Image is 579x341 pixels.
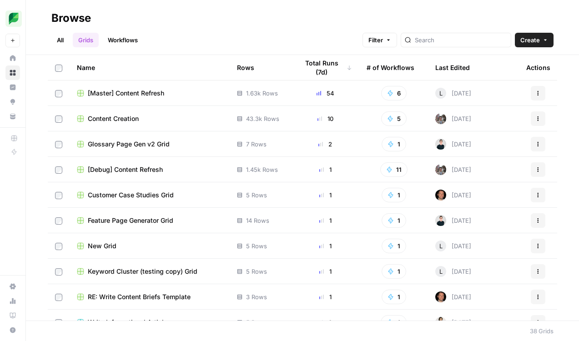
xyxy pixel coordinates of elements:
[435,55,470,80] div: Last Edited
[77,55,222,80] div: Name
[381,86,407,100] button: 6
[5,10,22,27] img: SproutSocial Logo
[5,65,20,80] a: Browse
[88,191,174,200] span: Customer Case Studies Grid
[435,139,446,150] img: n9xndi5lwoeq5etgtp70d9fpgdjr
[73,33,99,47] a: Grids
[88,140,170,149] span: Glossary Page Gen v2 Grid
[439,267,443,276] span: L
[88,89,164,98] span: [Master] Content Refresh
[88,216,173,225] span: Feature Page Generator Grid
[246,216,269,225] span: 14 Rows
[515,33,554,47] button: Create
[5,95,20,109] a: Opportunities
[435,215,471,226] div: [DATE]
[435,139,471,150] div: [DATE]
[381,111,407,126] button: 5
[77,165,222,174] a: [Debug] Content Refresh
[5,323,20,337] button: Help + Support
[5,294,20,308] a: Usage
[298,89,352,98] div: 54
[246,191,267,200] span: 5 Rows
[435,164,471,175] div: [DATE]
[77,241,222,251] a: New Grid
[88,318,171,327] span: Write Informational Articles
[246,241,267,251] span: 5 Rows
[51,11,91,25] div: Browse
[415,35,507,45] input: Search
[526,55,550,80] div: Actions
[77,191,222,200] a: Customer Case Studies Grid
[435,241,471,251] div: [DATE]
[298,267,352,276] div: 1
[246,318,267,327] span: 5 Rows
[88,165,163,174] span: [Debug] Content Refresh
[5,51,20,65] a: Home
[88,267,197,276] span: Keyword Cluster (testing copy) Grid
[298,55,352,80] div: Total Runs (7d)
[435,317,446,328] img: jknv0oczz1bkybh4cpsjhogg89cj
[530,326,554,336] div: 38 Grids
[382,137,406,151] button: 1
[298,191,352,200] div: 1
[246,165,278,174] span: 1.45k Rows
[298,241,352,251] div: 1
[77,318,222,327] a: Write Informational Articles
[5,7,20,30] button: Workspace: SproutSocial
[435,190,471,201] div: [DATE]
[5,308,20,323] a: Learning Hub
[246,140,267,149] span: 7 Rows
[88,241,116,251] span: New Grid
[77,140,222,149] a: Glossary Page Gen v2 Grid
[298,292,352,301] div: 1
[435,317,471,328] div: [DATE]
[368,35,383,45] span: Filter
[382,239,406,253] button: 1
[102,33,143,47] a: Workflows
[382,290,406,304] button: 1
[298,165,352,174] div: 1
[246,89,278,98] span: 1.63k Rows
[363,33,397,47] button: Filter
[246,267,267,276] span: 5 Rows
[88,114,139,123] span: Content Creation
[88,292,191,301] span: RE: Write Content Briefs Template
[237,55,254,80] div: Rows
[382,188,406,202] button: 1
[439,89,443,98] span: L
[439,241,443,251] span: L
[435,113,446,124] img: a2mlt6f1nb2jhzcjxsuraj5rj4vi
[381,315,407,330] button: 4
[77,216,222,225] a: Feature Page Generator Grid
[435,291,446,302] img: nq2kc3u3u5yccw6vvrfdeusiiz4x
[298,114,352,123] div: 10
[298,318,352,327] div: 0
[77,267,222,276] a: Keyword Cluster (testing copy) Grid
[435,291,471,302] div: [DATE]
[435,88,471,99] div: [DATE]
[520,35,540,45] span: Create
[246,292,267,301] span: 3 Rows
[367,55,414,80] div: # of Workflows
[77,114,222,123] a: Content Creation
[380,162,408,177] button: 11
[382,213,406,228] button: 1
[382,264,406,279] button: 1
[435,266,471,277] div: [DATE]
[5,279,20,294] a: Settings
[435,215,446,226] img: n9xndi5lwoeq5etgtp70d9fpgdjr
[435,190,446,201] img: nq2kc3u3u5yccw6vvrfdeusiiz4x
[51,33,69,47] a: All
[435,113,471,124] div: [DATE]
[298,140,352,149] div: 2
[298,216,352,225] div: 1
[5,109,20,124] a: Your Data
[435,164,446,175] img: a2mlt6f1nb2jhzcjxsuraj5rj4vi
[246,114,279,123] span: 43.3k Rows
[5,80,20,95] a: Insights
[77,292,222,301] a: RE: Write Content Briefs Template
[77,89,222,98] a: [Master] Content Refresh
